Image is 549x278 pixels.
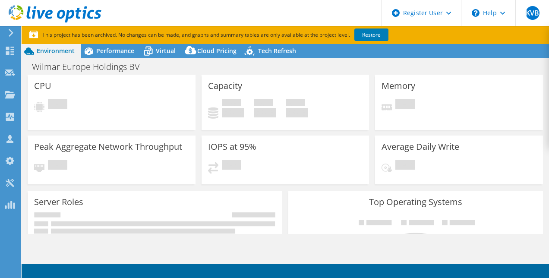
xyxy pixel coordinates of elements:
[48,160,67,172] span: Pending
[286,108,308,117] h4: 0 GiB
[34,81,51,91] h3: CPU
[34,142,182,152] h3: Peak Aggregate Network Throughput
[382,81,415,91] h3: Memory
[222,160,241,172] span: Pending
[258,47,296,55] span: Tech Refresh
[526,6,540,20] span: KVB
[354,28,388,41] a: Restore
[48,99,67,111] span: Pending
[222,99,241,108] span: Used
[382,142,459,152] h3: Average Daily Write
[395,160,415,172] span: Pending
[34,197,83,207] h3: Server Roles
[254,99,273,108] span: Free
[395,99,415,111] span: Pending
[197,47,237,55] span: Cloud Pricing
[29,30,452,40] p: This project has been archived. No changes can be made, and graphs and summary tables are only av...
[37,47,75,55] span: Environment
[28,62,153,72] h1: Wilmar Europe Holdings BV
[254,108,276,117] h4: 0 GiB
[286,99,305,108] span: Total
[472,9,480,17] svg: \n
[156,47,176,55] span: Virtual
[295,197,536,207] h3: Top Operating Systems
[222,108,244,117] h4: 0 GiB
[96,47,134,55] span: Performance
[208,142,256,152] h3: IOPS at 95%
[208,81,242,91] h3: Capacity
